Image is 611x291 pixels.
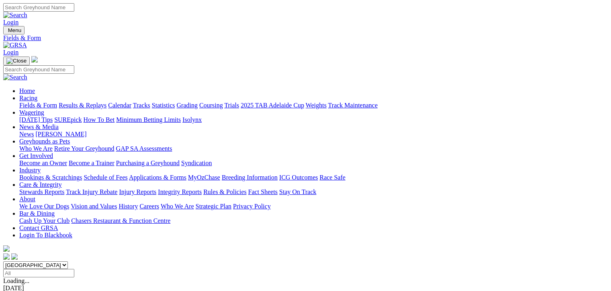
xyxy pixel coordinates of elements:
a: Become an Owner [19,160,67,166]
img: logo-grsa-white.png [31,56,38,63]
a: History [119,203,138,210]
a: How To Bet [84,116,115,123]
a: Greyhounds as Pets [19,138,70,145]
a: Stay On Track [279,188,316,195]
a: Bookings & Scratchings [19,174,82,181]
img: logo-grsa-white.png [3,245,10,252]
img: GRSA [3,42,27,49]
a: Bar & Dining [19,210,55,217]
a: Home [19,87,35,94]
a: Login [3,19,18,26]
a: ICG Outcomes [279,174,318,181]
div: Wagering [19,116,608,123]
a: Tracks [133,102,150,109]
input: Search [3,65,74,74]
span: Loading... [3,277,29,284]
a: Wagering [19,109,44,116]
a: Retire Your Greyhound [54,145,114,152]
div: Get Involved [19,160,608,167]
a: Schedule of Fees [84,174,127,181]
span: Menu [8,27,21,33]
a: Care & Integrity [19,181,62,188]
button: Toggle navigation [3,57,30,65]
img: facebook.svg [3,253,10,260]
a: Applications & Forms [129,174,186,181]
a: Weights [306,102,327,109]
a: Trials [224,102,239,109]
a: [DATE] Tips [19,116,53,123]
a: Vision and Values [71,203,117,210]
a: Isolynx [182,116,202,123]
img: twitter.svg [11,253,18,260]
a: Careers [139,203,159,210]
a: [PERSON_NAME] [35,131,86,137]
a: Results & Replays [59,102,106,109]
img: Close [6,58,27,64]
a: Become a Trainer [69,160,114,166]
a: About [19,196,35,202]
button: Toggle navigation [3,26,25,34]
img: Search [3,12,27,19]
a: Fields & Form [3,34,608,42]
a: Cash Up Your Club [19,217,69,224]
a: Breeding Information [222,174,278,181]
a: Race Safe [319,174,345,181]
a: Privacy Policy [233,203,271,210]
a: Track Maintenance [328,102,378,109]
a: Racing [19,95,37,101]
div: Greyhounds as Pets [19,145,608,152]
a: News [19,131,34,137]
a: Stewards Reports [19,188,64,195]
div: Care & Integrity [19,188,608,196]
div: Bar & Dining [19,217,608,224]
a: Integrity Reports [158,188,202,195]
a: Fields & Form [19,102,57,109]
div: Racing [19,102,608,109]
a: Chasers Restaurant & Function Centre [71,217,170,224]
a: Fact Sheets [248,188,278,195]
a: Track Injury Rebate [66,188,117,195]
a: Injury Reports [119,188,156,195]
a: Get Involved [19,152,53,159]
div: News & Media [19,131,608,138]
a: Login To Blackbook [19,232,72,238]
div: Industry [19,174,608,181]
a: Calendar [108,102,131,109]
a: Contact GRSA [19,224,58,231]
a: Who We Are [161,203,194,210]
a: Coursing [199,102,223,109]
a: Strategic Plan [196,203,231,210]
a: We Love Our Dogs [19,203,69,210]
a: News & Media [19,123,59,130]
div: About [19,203,608,210]
a: MyOzChase [188,174,220,181]
a: 2025 TAB Adelaide Cup [241,102,304,109]
a: SUREpick [54,116,82,123]
a: Syndication [181,160,212,166]
a: Statistics [152,102,175,109]
a: GAP SA Assessments [116,145,172,152]
a: Who We Are [19,145,53,152]
a: Industry [19,167,41,174]
a: Rules & Policies [203,188,247,195]
a: Purchasing a Greyhound [116,160,180,166]
input: Search [3,3,74,12]
a: Login [3,49,18,56]
a: Minimum Betting Limits [116,116,181,123]
img: Search [3,74,27,81]
input: Select date [3,269,74,277]
a: Grading [177,102,198,109]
